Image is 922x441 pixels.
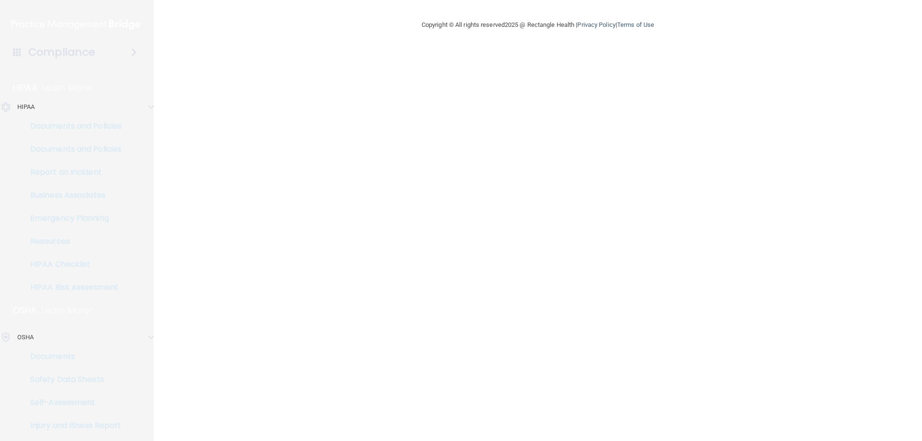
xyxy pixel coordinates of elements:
p: Safety Data Sheets [6,375,137,384]
p: HIPAA [13,82,37,94]
p: HIPAA [17,101,35,113]
p: Documents and Policies [6,121,137,131]
a: Terms of Use [617,21,654,28]
p: Injury and Illness Report [6,421,137,430]
p: Self-Assessment [6,398,137,407]
p: HIPAA Risk Assessment [6,283,137,292]
a: Privacy Policy [577,21,615,28]
div: Copyright © All rights reserved 2025 @ Rectangle Health | | [363,10,713,40]
p: OSHA [13,305,37,316]
p: Business Associates [6,191,137,200]
p: Emergency Planning [6,214,137,223]
p: Documents [6,352,137,361]
p: Report an Incident [6,167,137,177]
p: Learn More! [42,82,93,94]
p: Learn More! [42,305,93,316]
p: OSHA [17,332,34,343]
h4: Compliance [28,46,95,59]
p: Documents and Policies [6,144,137,154]
p: Resources [6,237,137,246]
img: PMB logo [12,15,142,34]
p: HIPAA Checklist [6,260,137,269]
